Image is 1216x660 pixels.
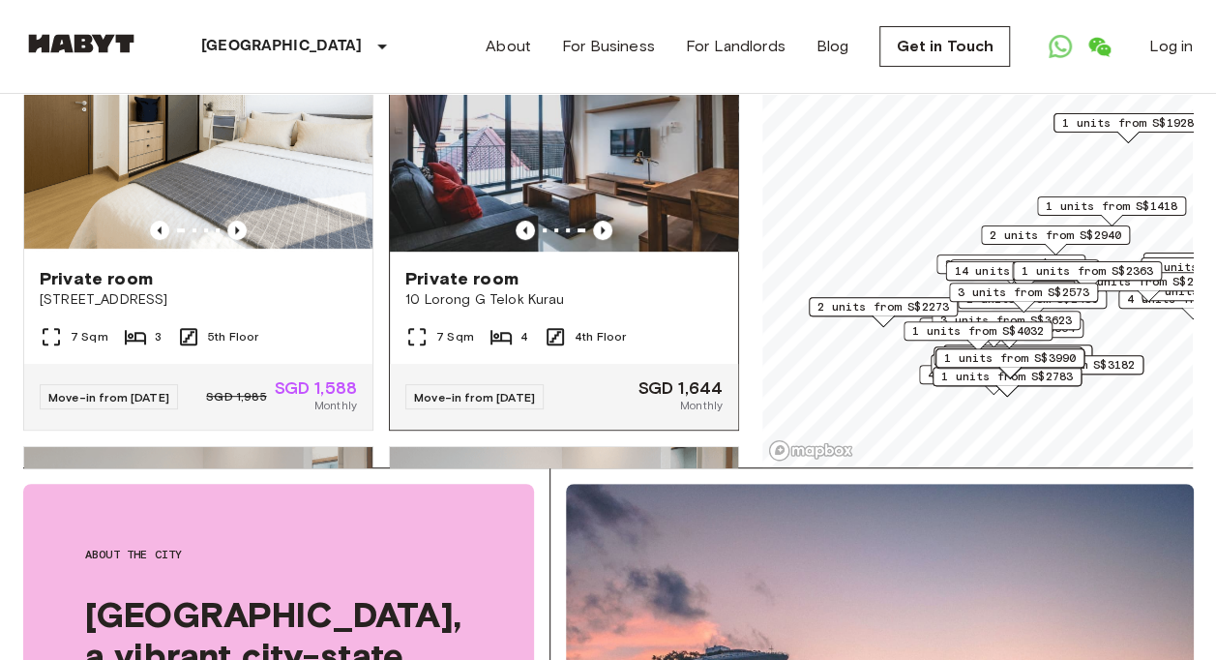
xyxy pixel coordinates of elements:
[934,346,1083,376] div: Map marker
[879,26,1010,67] a: Get in Touch
[206,388,266,405] span: SGD 1,985
[389,18,739,431] a: Previous imagePrevious imagePrivate room10 Lorong G Telok Kurau7 Sqm44th FloorMove-in from [DATE]...
[959,260,1090,278] span: 3 units from S$3024
[227,221,247,240] button: Previous image
[1062,114,1194,132] span: 1 units from S$1928
[1149,35,1193,58] a: Log in
[912,322,1044,340] span: 1 units from S$4032
[150,221,169,240] button: Previous image
[23,18,373,431] a: Marketing picture of unit SG-01-100-001-003Previous imagePrevious imagePrivate room[STREET_ADDRES...
[809,297,958,327] div: Map marker
[48,390,169,405] span: Move-in from [DATE]
[932,311,1081,341] div: Map marker
[85,546,472,563] span: About the city
[928,366,1059,383] span: 4 units from S$1680
[945,255,1077,273] span: 3 units from S$1764
[486,35,531,58] a: About
[904,321,1053,351] div: Map marker
[390,19,738,252] img: Marketing picture of unit SG-01-029-005-02
[768,439,853,462] a: Mapbox logo
[949,283,1098,313] div: Map marker
[945,261,1101,291] div: Map marker
[23,34,139,53] img: Habyt
[943,345,1092,375] div: Map marker
[1080,27,1118,66] a: Open WeChat
[638,379,723,397] span: SGD 1,644
[575,328,626,345] span: 4th Floor
[314,397,357,414] span: Monthly
[944,349,1076,367] span: 1 units from S$3990
[816,35,849,58] a: Blog
[817,298,949,315] span: 2 units from S$2273
[934,318,1083,348] div: Map marker
[935,348,1084,378] div: Map marker
[994,355,1143,385] div: Map marker
[414,390,535,405] span: Move-in from [DATE]
[405,267,519,290] span: Private room
[24,19,372,252] img: Marketing picture of unit SG-01-100-001-003
[201,35,363,58] p: [GEOGRAPHIC_DATA]
[1053,113,1202,143] div: Map marker
[436,328,474,345] span: 7 Sqm
[958,284,1089,301] span: 3 units from S$2573
[1012,261,1161,291] div: Map marker
[1041,27,1080,66] a: Open WhatsApp
[933,367,1082,397] div: Map marker
[680,397,723,414] span: Monthly
[520,328,528,345] span: 4
[936,255,1085,285] div: Map marker
[950,259,1099,289] div: Map marker
[275,379,357,397] span: SGD 1,588
[990,226,1121,244] span: 2 units from S$2940
[1037,196,1186,226] div: Map marker
[516,221,535,240] button: Previous image
[981,225,1130,255] div: Map marker
[40,267,153,290] span: Private room
[208,328,258,345] span: 5th Floor
[686,35,786,58] a: For Landlords
[71,328,108,345] span: 7 Sqm
[931,354,1080,384] div: Map marker
[940,312,1072,329] span: 3 units from S$3623
[593,221,612,240] button: Previous image
[405,290,723,310] span: 10 Lorong G Telok Kurau
[1022,262,1153,280] span: 1 units from S$2363
[1046,197,1177,215] span: 1 units from S$1418
[919,365,1068,395] div: Map marker
[1003,356,1135,374] span: 1 units from S$3182
[155,328,162,345] span: 3
[954,262,1092,280] span: 14 units from S$2348
[40,290,357,310] span: [STREET_ADDRESS]
[958,289,1107,319] div: Map marker
[1013,261,1162,291] div: Map marker
[562,35,655,58] a: For Business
